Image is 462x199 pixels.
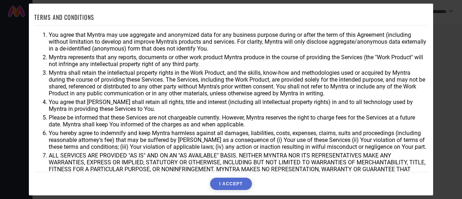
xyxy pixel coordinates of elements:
li: Myntra represents that any reports, documents or other work product Myntra produce in the course ... [49,54,428,68]
li: You agree that Myntra may use aggregate and anonymized data for any business purpose during or af... [49,31,428,52]
li: You hereby agree to indemnify and keep Myntra harmless against all damages, liabilities, costs, e... [49,130,428,150]
li: Please be informed that these Services are not chargeable currently. However, Myntra reserves the... [49,114,428,128]
li: ALL SERVICES ARE PROVIDED "AS IS" AND ON AN "AS AVAILABLE" BASIS. NEITHER MYNTRA NOR ITS REPRESEN... [49,152,428,186]
li: Myntra shall retain the intellectual property rights in the Work Product, and the skills, know-ho... [49,69,428,97]
li: You agree that [PERSON_NAME] shall retain all rights, title and interest (including all intellect... [49,99,428,112]
h1: TERMS AND CONDITIONS [34,13,94,22]
button: I ACCEPT [210,178,252,190]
